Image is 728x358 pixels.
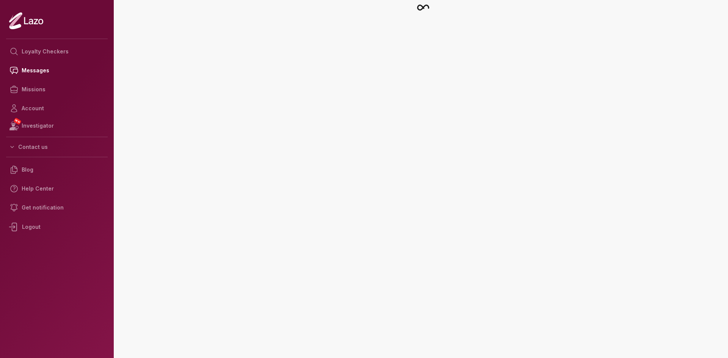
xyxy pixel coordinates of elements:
div: Logout [6,217,108,237]
span: NEW [13,117,22,125]
a: Loyalty Checkers [6,42,108,61]
button: Contact us [6,140,108,154]
a: Missions [6,80,108,99]
a: Help Center [6,179,108,198]
a: Messages [6,61,108,80]
a: NEWInvestigator [6,118,108,134]
a: Blog [6,160,108,179]
a: Account [6,99,108,118]
a: Get notification [6,198,108,217]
